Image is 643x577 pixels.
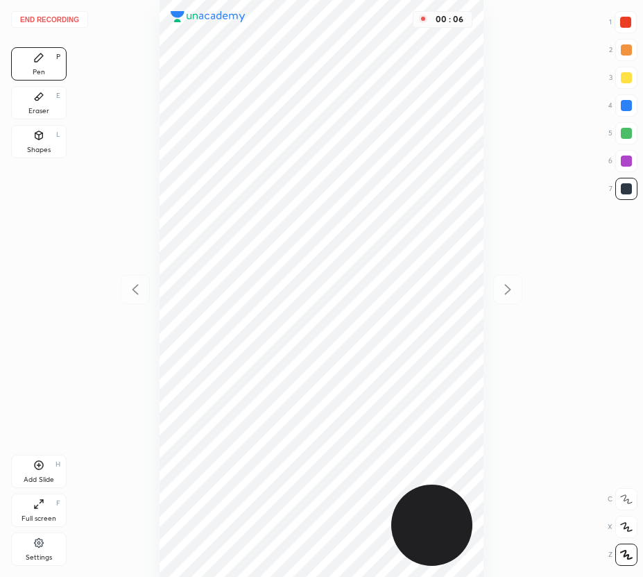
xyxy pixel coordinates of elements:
[609,178,637,200] div: 7
[608,150,637,172] div: 6
[56,131,60,138] div: L
[11,11,88,28] button: End recording
[56,53,60,60] div: P
[24,476,54,483] div: Add Slide
[609,67,637,89] div: 3
[26,554,52,561] div: Settings
[28,108,49,115] div: Eraser
[433,15,466,24] div: 00 : 06
[56,500,60,507] div: F
[608,94,637,117] div: 4
[608,544,637,566] div: Z
[56,92,60,99] div: E
[608,122,637,144] div: 5
[33,69,45,76] div: Pen
[608,488,637,510] div: C
[22,515,56,522] div: Full screen
[27,147,51,153] div: Shapes
[608,516,637,538] div: X
[609,39,637,61] div: 2
[55,461,60,468] div: H
[171,11,246,22] img: logo.38c385cc.svg
[609,11,637,33] div: 1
